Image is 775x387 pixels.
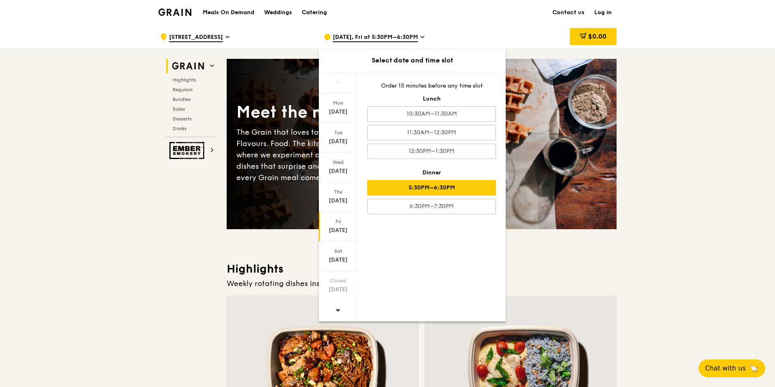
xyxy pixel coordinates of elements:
[236,101,422,123] div: Meet the new Grain
[320,159,356,166] div: Wed
[320,100,356,106] div: Mon
[320,277,356,284] div: Closed
[320,129,356,136] div: Tue
[320,167,356,175] div: [DATE]
[320,226,356,234] div: [DATE]
[169,59,207,73] img: Grain web logo
[173,77,196,83] span: Highlights
[548,0,589,25] a: Contact us
[589,0,617,25] a: Log in
[320,189,356,195] div: Thu
[320,286,356,294] div: [DATE]
[236,127,422,183] div: The Grain that loves to play. With ingredients. Flavours. Food. The kitchen is our happy place, w...
[264,0,292,25] div: Weddings
[173,116,191,122] span: Desserts
[367,95,496,103] div: Lunch
[367,180,496,196] div: 5:30PM–6:30PM
[367,82,496,90] div: Order 15 minutes before any time slot
[173,126,186,131] span: Drinks
[169,33,223,42] span: [STREET_ADDRESS]
[320,108,356,116] div: [DATE]
[227,278,617,289] div: Weekly rotating dishes inspired by flavours from around the world.
[203,9,254,17] h1: Meals On Demand
[699,359,765,377] button: Chat with us🦙
[158,9,191,16] img: Grain
[169,142,207,159] img: Ember Smokery web logo
[367,125,496,140] div: 11:30AM–12:30PM
[320,256,356,264] div: [DATE]
[259,0,297,25] a: Weddings
[297,0,332,25] a: Catering
[367,106,496,122] div: 10:30AM–11:30AM
[320,218,356,225] div: Fri
[367,169,496,177] div: Dinner
[320,138,356,146] div: [DATE]
[367,144,496,159] div: 12:30PM–1:30PM
[749,363,759,373] span: 🦙
[173,106,185,112] span: Sides
[320,197,356,205] div: [DATE]
[705,363,746,373] span: Chat with us
[367,199,496,214] div: 6:30PM–7:30PM
[319,56,506,65] div: Select date and time slot
[302,0,327,25] div: Catering
[227,262,617,276] h3: Highlights
[173,97,191,102] span: Bundles
[173,87,193,92] span: Regulars
[333,33,418,42] span: [DATE], Fri at 5:30PM–6:30PM
[320,248,356,254] div: Sat
[588,32,606,40] span: $0.00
